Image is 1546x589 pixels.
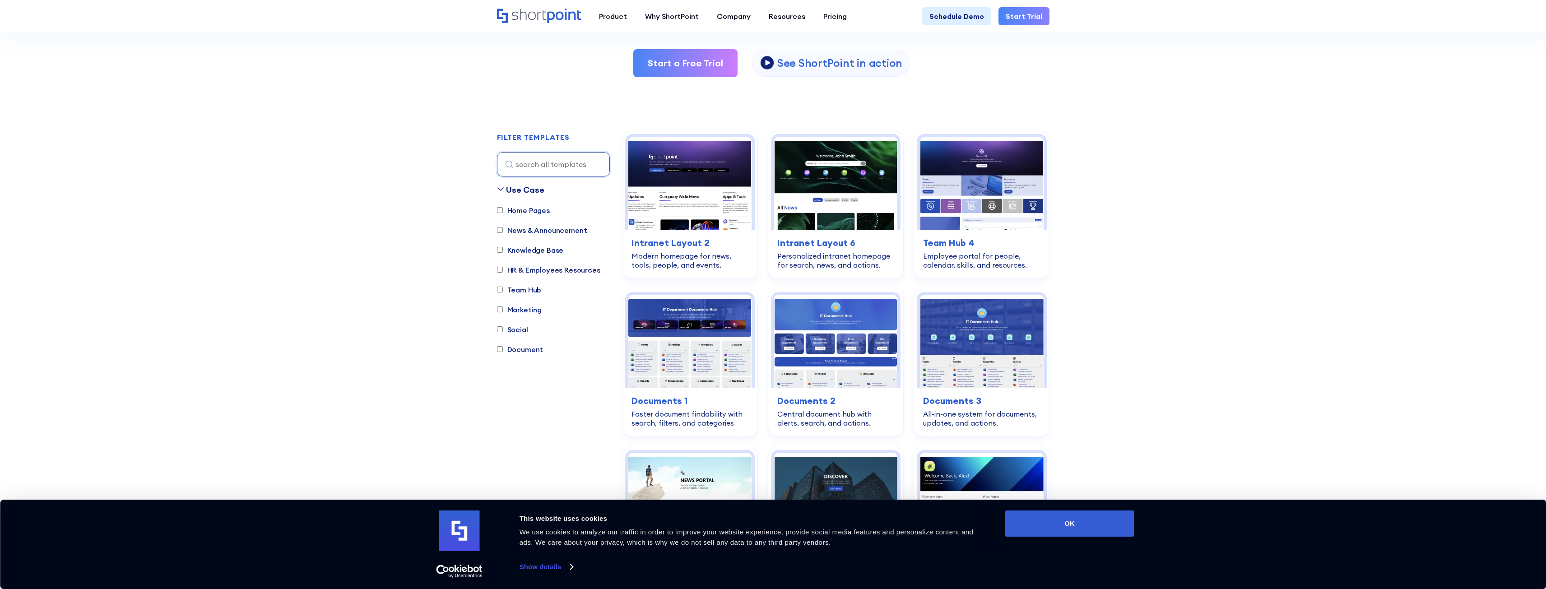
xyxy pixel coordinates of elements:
a: Start Trial [998,7,1049,25]
img: News Portal 3 – SharePoint Newsletter Template: Company news hub for updates, events, and stories. [628,453,752,546]
a: open lightbox [752,50,910,77]
label: HR & Employees Resources [497,264,600,275]
h3: Team Hub 4 [923,236,1040,250]
a: Documents 1 – SharePoint Document Library Template: Faster document findability with search, filt... [622,289,757,436]
input: Team Hub [497,287,503,292]
div: This website uses cookies [520,513,985,524]
div: FILTER TEMPLATES [497,134,570,141]
img: Intranet Layout 6 – SharePoint Homepage Design: Personalized intranet homepage for search, news, ... [774,137,897,230]
a: Documents 3 – Document Management System Template: All-in-one system for documents, updates, and ... [914,289,1049,436]
h3: Documents 3 [923,394,1040,408]
label: Team Hub [497,284,542,295]
label: Social [497,324,528,335]
p: See ShortPoint in action [777,56,902,70]
a: Documents 2 – Document Management Template: Central document hub with alerts, search, and actions... [768,289,903,436]
label: Home Pages [497,205,550,216]
span: We use cookies to analyze our traffic in order to improve your website experience, provide social... [520,528,974,546]
img: News Portal 5 – Intranet Company News Template: Company news hub with events, projects, and stories. [920,453,1043,546]
img: logo [439,510,480,551]
img: Intranet Layout 2 – SharePoint Homepage Design: Modern homepage for news, tools, people, and events. [628,137,752,230]
a: Home [497,9,581,24]
input: Social [497,326,503,332]
img: Documents 1 – SharePoint Document Library Template: Faster document findability with search, filt... [628,295,752,388]
a: Pricing [814,7,856,25]
a: Schedule Demo [922,7,991,25]
input: News & Announcement [497,227,503,233]
h3: Intranet Layout 6 [777,236,894,250]
h3: Intranet Layout 2 [631,236,748,250]
div: Pricing [823,11,847,22]
iframe: Chat Widget [1384,484,1546,589]
label: Document [497,344,543,355]
input: search all templates [497,152,610,176]
button: OK [1005,510,1134,537]
img: News Portal 4 – Intranet Feed Template: Company feed for news, events, and department updates. [774,453,897,546]
div: Why ShortPoint [645,11,699,22]
div: All-in-one system for documents, updates, and actions. [923,409,1040,427]
div: Faster document findability with search, filters, and categories [631,409,748,427]
a: Resources [760,7,814,25]
label: Marketing [497,304,542,315]
div: Use Case [506,184,544,196]
input: Knowledge Base [497,247,503,253]
img: Documents 3 – Document Management System Template: All-in-one system for documents, updates, and ... [920,295,1043,388]
a: Why ShortPoint [636,7,708,25]
a: Usercentrics Cookiebot - opens in a new window [420,565,499,578]
div: Personalized intranet homepage for search, news, and actions. [777,251,894,269]
div: Company [717,11,751,22]
img: Team Hub 4 – SharePoint Employee Portal Template: Employee portal for people, calendar, skills, a... [920,137,1043,230]
input: Marketing [497,306,503,312]
a: Intranet Layout 6 – SharePoint Homepage Design: Personalized intranet homepage for search, news, ... [768,131,903,278]
a: Product [590,7,636,25]
input: Home Pages [497,207,503,213]
a: Show details [520,560,573,574]
a: Company [708,7,760,25]
a: Team Hub 4 – SharePoint Employee Portal Template: Employee portal for people, calendar, skills, a... [914,131,1049,278]
input: HR & Employees Resources [497,267,503,273]
a: Intranet Layout 2 – SharePoint Homepage Design: Modern homepage for news, tools, people, and even... [622,131,757,278]
div: Modern homepage for news, tools, people, and events. [631,251,748,269]
label: News & Announcement [497,225,587,236]
a: Start a Free Trial [633,49,738,77]
h3: Documents 2 [777,394,894,408]
h2: Site, intranet, and page templates built for modern SharePoint Intranet. [497,25,1049,33]
img: Documents 2 – Document Management Template: Central document hub with alerts, search, and actions. [774,295,897,388]
h3: Documents 1 [631,394,748,408]
div: Central document hub with alerts, search, and actions. [777,409,894,427]
div: Employee portal for people, calendar, skills, and resources. [923,251,1040,269]
label: Knowledge Base [497,245,564,255]
div: Product [599,11,627,22]
input: Document [497,346,503,352]
div: Resources [769,11,805,22]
